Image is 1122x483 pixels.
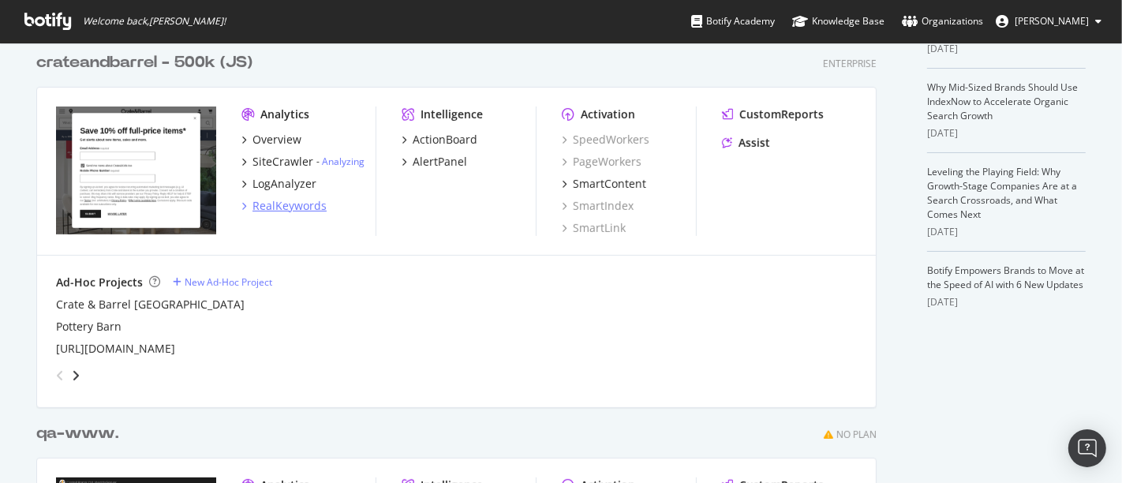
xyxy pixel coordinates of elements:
[260,107,309,122] div: Analytics
[691,13,775,29] div: Botify Academy
[402,154,467,170] a: AlertPanel
[562,154,641,170] a: PageWorkers
[722,135,770,151] a: Assist
[927,225,1086,239] div: [DATE]
[421,107,483,122] div: Intelligence
[927,80,1078,122] a: Why Mid-Sized Brands Should Use IndexNow to Accelerate Organic Search Growth
[83,15,226,28] span: Welcome back, [PERSON_NAME] !
[322,155,365,168] a: Analyzing
[562,220,626,236] a: SmartLink
[1068,429,1106,467] div: Open Intercom Messenger
[402,132,477,148] a: ActionBoard
[56,107,216,234] img: crateandbarrel.com
[56,341,175,357] a: [URL][DOMAIN_NAME]
[56,275,143,290] div: Ad-Hoc Projects
[983,9,1114,34] button: [PERSON_NAME]
[241,132,301,148] a: Overview
[241,154,365,170] a: SiteCrawler- Analyzing
[241,198,327,214] a: RealKeywords
[173,275,272,289] a: New Ad-Hoc Project
[36,51,259,74] a: crateandbarrel - 500k (JS)
[252,154,313,170] div: SiteCrawler
[413,154,467,170] div: AlertPanel
[927,42,1086,56] div: [DATE]
[185,275,272,289] div: New Ad-Hoc Project
[50,363,70,388] div: angle-left
[562,198,634,214] a: SmartIndex
[316,155,365,168] div: -
[36,422,118,445] div: qa-www.
[927,264,1084,291] a: Botify Empowers Brands to Move at the Speed of AI with 6 New Updates
[36,422,125,445] a: qa-www.
[562,176,646,192] a: SmartContent
[902,13,983,29] div: Organizations
[573,176,646,192] div: SmartContent
[739,107,824,122] div: CustomReports
[722,107,824,122] a: CustomReports
[562,132,649,148] a: SpeedWorkers
[823,57,877,70] div: Enterprise
[252,132,301,148] div: Overview
[927,126,1086,140] div: [DATE]
[413,132,477,148] div: ActionBoard
[927,295,1086,309] div: [DATE]
[927,165,1077,221] a: Leveling the Playing Field: Why Growth-Stage Companies Are at a Search Crossroads, and What Comes...
[739,135,770,151] div: Assist
[581,107,635,122] div: Activation
[1015,14,1089,28] span: Heather Cordonnier
[836,428,877,441] div: No Plan
[252,176,316,192] div: LogAnalyzer
[70,368,81,384] div: angle-right
[241,176,316,192] a: LogAnalyzer
[56,297,245,313] a: Crate & Barrel [GEOGRAPHIC_DATA]
[56,319,122,335] a: Pottery Barn
[252,198,327,214] div: RealKeywords
[792,13,885,29] div: Knowledge Base
[36,51,252,74] div: crateandbarrel - 500k (JS)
